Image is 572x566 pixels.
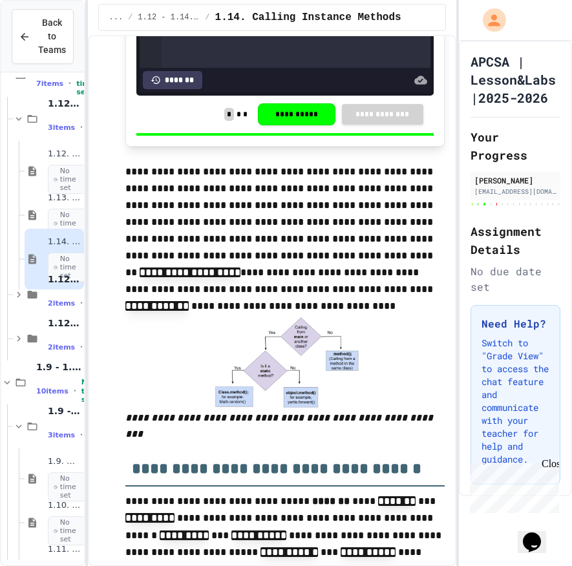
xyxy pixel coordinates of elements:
[5,5,89,82] div: Chat with us now!Close
[36,387,69,395] span: 10 items
[518,514,559,553] iframe: chat widget
[48,193,81,204] span: 1.13. Creating and Initializing Objects: Constructors
[465,458,559,513] iframe: chat widget
[48,472,86,502] span: No time set
[80,298,83,308] span: •
[48,98,81,109] span: 1.12 - 1.14. | Lessons and Notes
[48,405,81,417] span: 1.9 - 1.11 | Lessons and Notes
[48,431,75,439] span: 3 items
[48,149,81,160] span: 1.12. Objects - Instances of Classes
[469,5,509,35] div: My Account
[48,165,86,194] span: No time set
[205,12,209,23] span: /
[482,316,549,331] h3: Need Help?
[48,456,81,467] span: 1.9. Method Signatures
[215,10,401,25] span: 1.14. Calling Instance Methods
[48,236,81,247] span: 1.14. Calling Instance Methods
[12,9,74,64] button: Back to Teams
[74,386,76,396] span: •
[109,12,123,23] span: ...
[48,516,86,546] span: No time set
[38,16,66,57] span: Back to Teams
[80,430,83,440] span: •
[80,122,83,132] span: •
[36,79,63,88] span: 7 items
[471,128,560,164] h2: Your Progress
[128,12,132,23] span: /
[48,273,81,285] span: 1.12 - 1.14. | Graded Labs
[76,70,94,96] span: No time set
[81,378,100,404] span: No time set
[482,337,549,466] p: Switch to "Grade View" to access the chat feature and communicate with your teacher for help and ...
[471,222,560,258] h2: Assignment Details
[48,209,86,238] span: No time set
[471,264,560,295] div: No due date set
[48,500,81,511] span: 1.10. Calling Class Methods
[471,52,560,107] h1: APCSA | Lesson&Labs |2025-2026
[48,299,75,308] span: 2 items
[36,361,81,373] span: 1.9 - 1.11 | Introduction to Methods
[69,78,71,89] span: •
[48,253,86,282] span: No time set
[48,123,75,132] span: 3 items
[474,174,556,186] div: [PERSON_NAME]
[138,12,200,23] span: 1.12 - 1.14. | Lessons and Notes
[48,544,81,555] span: 1.11. Using the Math Class
[80,342,83,352] span: •
[48,317,81,329] span: 1.12 - 1.14. | Practice Labs
[474,187,556,196] div: [EMAIL_ADDRESS][DOMAIN_NAME]
[48,343,75,351] span: 2 items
